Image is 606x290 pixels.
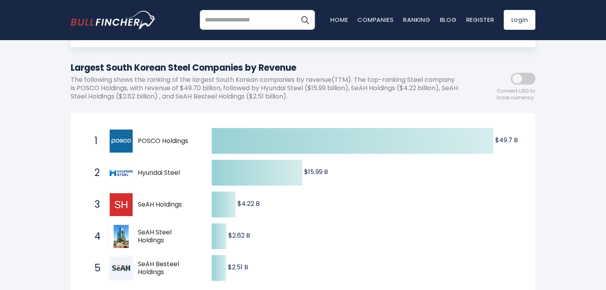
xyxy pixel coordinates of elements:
[71,76,464,101] p: The following shows the ranking of the largest South Korean companies by revenue(TTM). The top-ra...
[110,170,133,176] img: Hyundai Steel
[357,15,394,24] a: Companies
[138,169,198,177] span: Hyundai Steel
[138,201,198,209] span: SeAH Holdings
[138,137,198,145] span: POSCO Holdings
[71,11,156,29] img: bullfincher logo
[91,134,98,148] span: 1
[110,257,133,280] img: SeAH Besteel Holdings
[71,61,464,74] h1: Largest South Korean Steel Companies by Revenue
[497,88,535,101] span: Convert USD to local currency
[91,261,98,275] span: 5
[295,10,315,30] button: Search
[91,166,98,180] span: 2
[138,260,198,277] span: SeAH Besteel Holdings
[110,193,133,216] img: SeAH Holdings
[114,225,129,248] img: SeAH Steel Holdings
[504,10,535,30] a: Login
[228,263,248,272] text: $2.51 B
[71,11,156,29] a: Go to homepage
[495,135,518,145] text: $49.7 B
[228,231,250,240] text: $2.62 B
[110,130,133,153] img: POSCO Holdings
[91,198,98,211] span: 3
[304,167,328,176] text: $15.99 B
[138,228,198,245] span: SeAH Steel Holdings
[330,15,348,24] a: Home
[237,199,260,208] text: $4.22 B
[403,15,430,24] a: Ranking
[440,15,456,24] a: Blog
[466,15,494,24] a: Register
[91,230,98,243] span: 4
